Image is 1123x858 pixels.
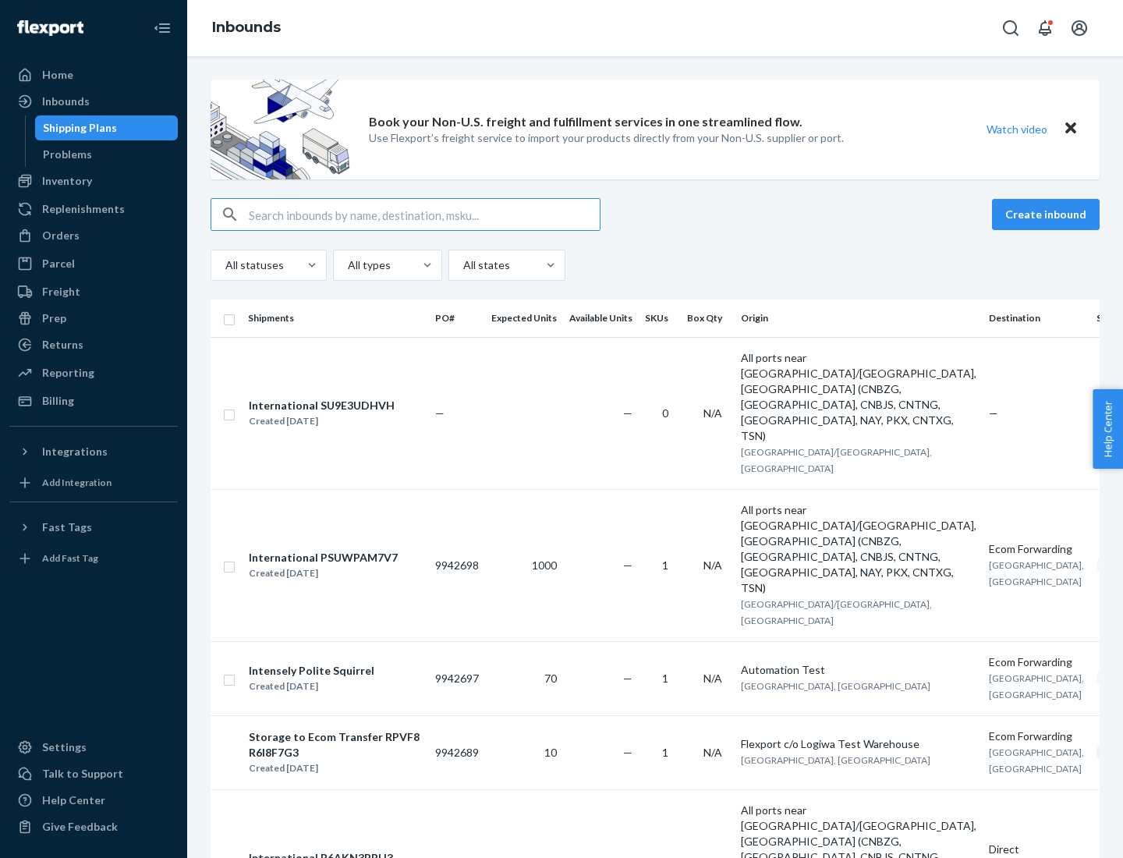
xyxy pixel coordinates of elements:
div: Add Integration [42,476,112,489]
a: Billing [9,388,178,413]
input: All states [462,257,463,273]
div: Talk to Support [42,766,123,782]
a: Orders [9,223,178,248]
div: Returns [42,337,83,353]
span: 1000 [532,558,557,572]
th: Expected Units [485,300,563,337]
div: Created [DATE] [249,679,374,694]
span: 10 [544,746,557,759]
div: All ports near [GEOGRAPHIC_DATA]/[GEOGRAPHIC_DATA], [GEOGRAPHIC_DATA] (CNBZG, [GEOGRAPHIC_DATA], ... [741,502,976,596]
span: [GEOGRAPHIC_DATA], [GEOGRAPHIC_DATA] [741,754,930,766]
span: 1 [662,558,668,572]
span: N/A [703,406,722,420]
div: Prep [42,310,66,326]
th: Destination [983,300,1090,337]
div: Help Center [42,792,105,808]
th: Available Units [563,300,639,337]
span: — [623,672,632,685]
a: Shipping Plans [35,115,179,140]
th: PO# [429,300,485,337]
button: Give Feedback [9,814,178,839]
button: Integrations [9,439,178,464]
a: Reporting [9,360,178,385]
span: — [435,406,445,420]
div: Shipping Plans [43,120,117,136]
th: Box Qty [681,300,735,337]
a: Prep [9,306,178,331]
span: 1 [662,746,668,759]
a: Parcel [9,251,178,276]
div: Parcel [42,256,75,271]
button: Close [1061,118,1081,140]
div: Integrations [42,444,108,459]
div: Add Fast Tag [42,551,98,565]
span: — [989,406,998,420]
span: [GEOGRAPHIC_DATA]/[GEOGRAPHIC_DATA], [GEOGRAPHIC_DATA] [741,446,932,474]
span: — [623,558,632,572]
div: Give Feedback [42,819,118,835]
span: N/A [703,746,722,759]
div: Problems [43,147,92,162]
a: Inbounds [9,89,178,114]
div: Fast Tags [42,519,92,535]
span: — [623,406,632,420]
div: Replenishments [42,201,125,217]
a: Freight [9,279,178,304]
div: Freight [42,284,80,300]
span: N/A [703,672,722,685]
div: Home [42,67,73,83]
div: Created [DATE] [249,565,398,581]
input: Search inbounds by name, destination, msku... [249,199,600,230]
div: International SU9E3UDHVH [249,398,395,413]
div: Storage to Ecom Transfer RPVF8R6I8F7G3 [249,729,422,760]
a: Talk to Support [9,761,178,786]
a: Returns [9,332,178,357]
div: Inbounds [42,94,90,109]
a: Replenishments [9,197,178,222]
button: Watch video [976,118,1057,140]
div: Ecom Forwarding [989,729,1084,744]
div: Automation Test [741,662,976,678]
div: Flexport c/o Logiwa Test Warehouse [741,736,976,752]
a: Settings [9,735,178,760]
div: Ecom Forwarding [989,541,1084,557]
td: 9942689 [429,715,485,789]
div: All ports near [GEOGRAPHIC_DATA]/[GEOGRAPHIC_DATA], [GEOGRAPHIC_DATA] (CNBZG, [GEOGRAPHIC_DATA], ... [741,350,976,444]
span: [GEOGRAPHIC_DATA], [GEOGRAPHIC_DATA] [989,672,1084,700]
button: Open notifications [1029,12,1061,44]
button: Help Center [1093,389,1123,469]
span: [GEOGRAPHIC_DATA], [GEOGRAPHIC_DATA] [989,746,1084,775]
div: Created [DATE] [249,760,422,776]
a: Inventory [9,168,178,193]
a: Add Fast Tag [9,546,178,571]
th: SKUs [639,300,681,337]
input: All statuses [224,257,225,273]
span: 0 [662,406,668,420]
button: Fast Tags [9,515,178,540]
td: 9942697 [429,641,485,715]
span: 70 [544,672,557,685]
ol: breadcrumbs [200,5,293,51]
button: Close Navigation [147,12,178,44]
td: 9942698 [429,489,485,641]
a: Home [9,62,178,87]
span: [GEOGRAPHIC_DATA], [GEOGRAPHIC_DATA] [989,559,1084,587]
input: All types [346,257,348,273]
span: — [623,746,632,759]
div: Settings [42,739,87,755]
span: [GEOGRAPHIC_DATA], [GEOGRAPHIC_DATA] [741,680,930,692]
div: Billing [42,393,74,409]
div: Direct [989,842,1084,857]
div: Created [DATE] [249,413,395,429]
button: Create inbound [992,199,1100,230]
button: Open Search Box [995,12,1026,44]
div: Orders [42,228,80,243]
span: 1 [662,672,668,685]
span: N/A [703,558,722,572]
div: Inventory [42,173,92,189]
span: [GEOGRAPHIC_DATA]/[GEOGRAPHIC_DATA], [GEOGRAPHIC_DATA] [741,598,932,626]
img: Flexport logo [17,20,83,36]
div: Reporting [42,365,94,381]
a: Inbounds [212,19,281,36]
div: Ecom Forwarding [989,654,1084,670]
